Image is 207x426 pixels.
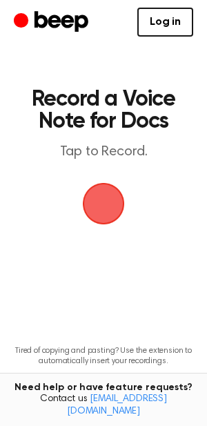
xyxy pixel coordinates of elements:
[11,346,196,367] p: Tired of copying and pasting? Use the extension to automatically insert your recordings.
[83,183,124,224] img: Beep Logo
[67,394,167,416] a: [EMAIL_ADDRESS][DOMAIN_NAME]
[8,394,199,418] span: Contact us
[14,9,92,36] a: Beep
[137,8,193,37] a: Log in
[25,144,182,161] p: Tap to Record.
[25,88,182,133] h1: Record a Voice Note for Docs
